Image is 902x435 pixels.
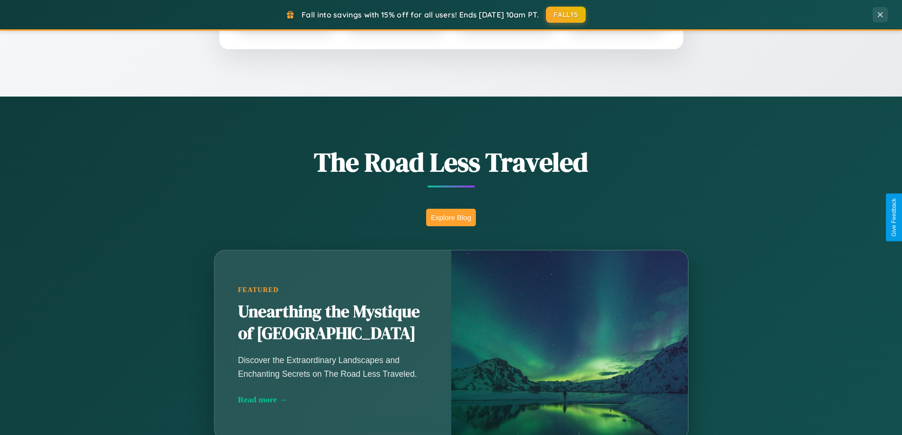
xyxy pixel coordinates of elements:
div: Give Feedback [891,198,897,237]
div: Read more → [238,395,428,405]
h1: The Road Less Traveled [167,144,735,180]
h2: Unearthing the Mystique of [GEOGRAPHIC_DATA] [238,301,428,345]
span: Fall into savings with 15% off for all users! Ends [DATE] 10am PT. [302,10,539,19]
button: FALL15 [546,7,586,23]
div: Featured [238,286,428,294]
p: Discover the Extraordinary Landscapes and Enchanting Secrets on The Road Less Traveled. [238,354,428,380]
button: Explore Blog [426,209,476,226]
